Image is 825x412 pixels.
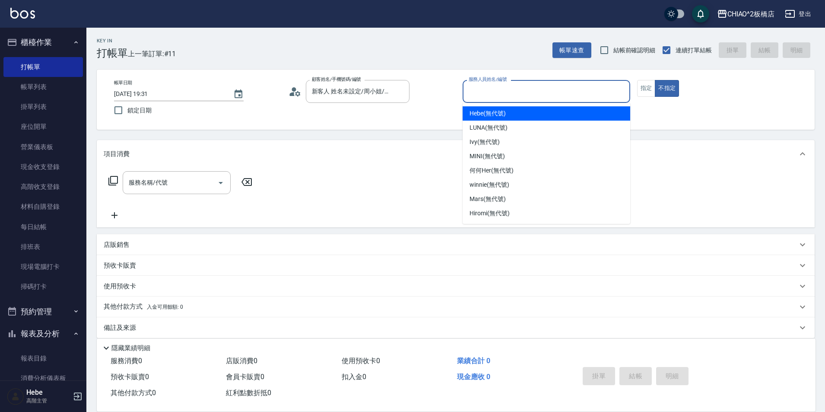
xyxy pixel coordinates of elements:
[97,140,815,168] div: 項目消費
[3,31,83,54] button: 櫃檯作業
[104,302,183,312] p: 其他付款方式
[26,397,70,405] p: 高階主管
[3,197,83,217] a: 材料自購登錄
[97,317,815,338] div: 備註及來源
[226,389,271,397] span: 紅利點數折抵 0
[114,80,132,86] label: 帳單日期
[470,180,509,189] span: winnie (無代號)
[613,46,656,55] span: 結帳前確認明細
[97,297,815,317] div: 其他付款方式入金可用餘額: 0
[3,157,83,177] a: 現金收支登錄
[727,9,775,19] div: CHIAO^2板橋店
[111,389,156,397] span: 其他付款方式 0
[470,123,508,132] span: LUNA (無代號)
[3,323,83,345] button: 報表及分析
[104,323,136,332] p: 備註及來源
[470,137,500,147] span: Ivy (無代號)
[226,373,264,381] span: 會員卡販賣 0
[342,357,380,365] span: 使用預收卡 0
[676,46,712,55] span: 連續打單結帳
[3,348,83,368] a: 報表目錄
[3,300,83,323] button: 預約管理
[97,276,815,297] div: 使用預收卡
[457,373,490,381] span: 現金應收 0
[469,76,507,83] label: 服務人員姓名/編號
[111,357,142,365] span: 服務消費 0
[3,217,83,237] a: 每日結帳
[104,282,136,291] p: 使用預收卡
[552,42,591,58] button: 帳單速查
[97,255,815,276] div: 預收卡販賣
[3,97,83,117] a: 掛單列表
[692,5,709,22] button: save
[226,357,257,365] span: 店販消費 0
[3,77,83,97] a: 帳單列表
[637,80,656,97] button: 指定
[10,8,35,19] img: Logo
[97,234,815,255] div: 店販銷售
[312,76,361,83] label: 顧客姓名/手機號碼/編號
[128,48,176,59] span: 上一筆訂單:#11
[3,137,83,157] a: 營業儀表板
[104,240,130,249] p: 店販銷售
[26,388,70,397] h5: Hebe
[214,176,228,190] button: Open
[655,80,679,97] button: 不指定
[470,152,505,161] span: MINI (無代號)
[114,87,225,101] input: YYYY/MM/DD hh:mm
[714,5,778,23] button: CHIAO^2板橋店
[3,117,83,137] a: 座位開單
[228,84,249,105] button: Choose date, selected date is 2025-10-04
[127,106,152,115] span: 鎖定日期
[3,277,83,297] a: 掃碼打卡
[3,257,83,277] a: 現場電腦打卡
[781,6,815,22] button: 登出
[470,109,506,118] span: Hebe (無代號)
[470,195,506,204] span: Mars (無代號)
[3,237,83,257] a: 排班表
[470,166,514,175] span: 何何Her (無代號)
[3,177,83,197] a: 高階收支登錄
[147,304,184,310] span: 入金可用餘額: 0
[111,373,149,381] span: 預收卡販賣 0
[97,38,128,44] h2: Key In
[3,57,83,77] a: 打帳單
[7,388,24,405] img: Person
[457,357,490,365] span: 業績合計 0
[111,344,150,353] p: 隱藏業績明細
[104,150,130,159] p: 項目消費
[342,373,366,381] span: 扣入金 0
[470,209,509,218] span: Hiromi (無代號)
[3,368,83,388] a: 消費分析儀表板
[97,47,128,59] h3: 打帳單
[104,261,136,270] p: 預收卡販賣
